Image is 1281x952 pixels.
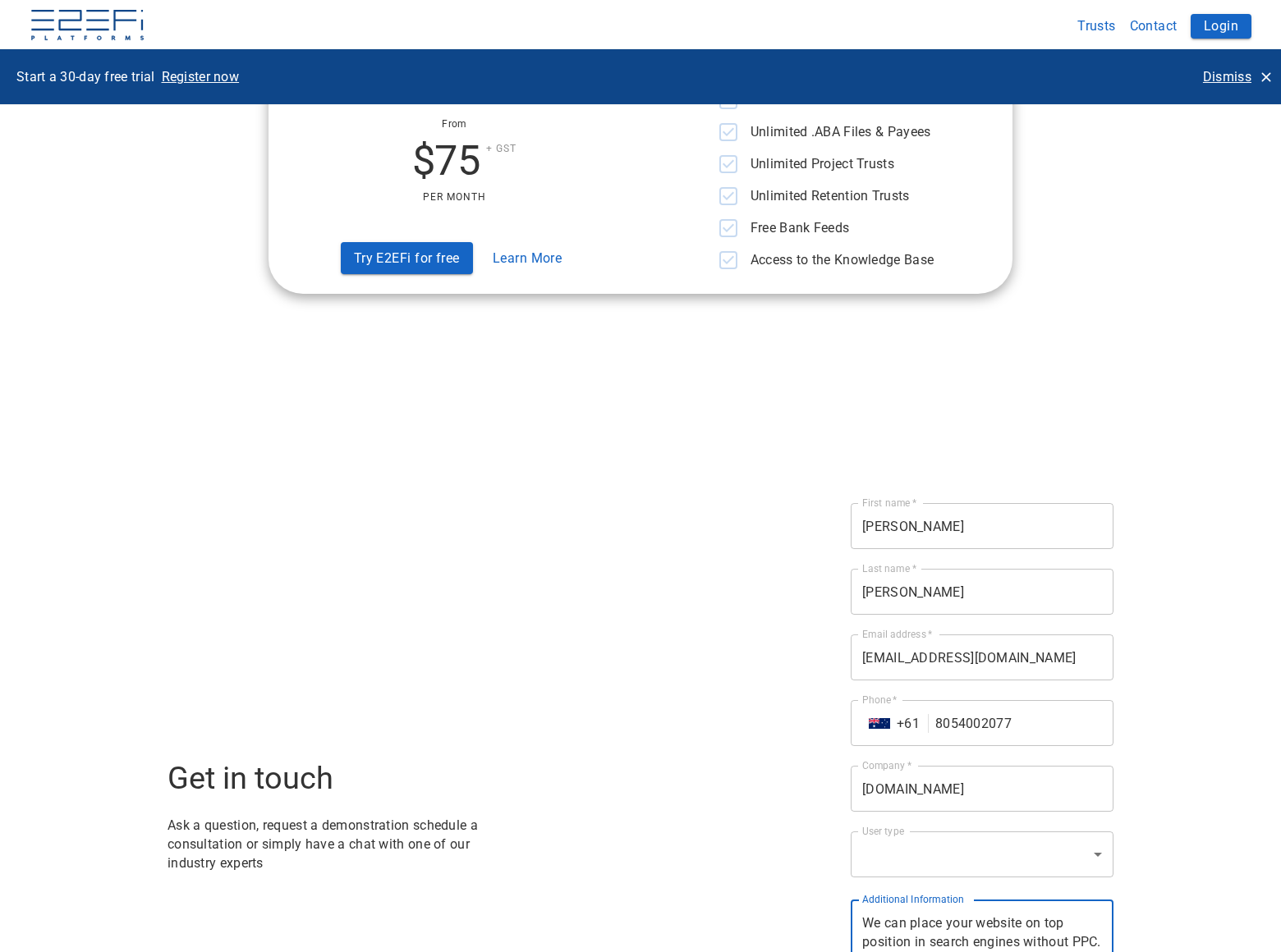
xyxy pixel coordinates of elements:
[1203,67,1251,86] p: Dismiss
[16,67,155,86] p: Start a 30-day free trial
[751,218,850,237] p: Free Bank Feeds
[341,242,473,274] button: Try E2EFi for free
[412,136,480,185] h2: $75
[862,706,897,740] button: Select country
[751,250,934,269] p: Access to the Knowledge Base
[162,67,240,86] p: Register now
[862,824,904,838] label: User type
[862,627,933,641] label: Email address
[168,760,496,796] h3: Get in touch
[862,693,898,707] label: Phone
[168,816,496,872] p: Ask a question, request a demonstration schedule a consultation or simply have a chat with one of...
[486,242,569,274] button: Learn More
[442,118,467,130] span: From
[423,191,486,203] span: Per Month
[751,154,894,173] p: Unlimited Project Trusts
[751,186,910,205] p: Unlimited Retention Trusts
[155,62,246,91] button: Register now
[486,143,517,154] span: + GST
[862,892,964,906] label: Additional Information
[862,758,912,772] label: Company
[869,718,890,729] img: Australia
[1196,62,1278,91] button: Dismiss
[751,122,931,141] p: Unlimited .ABA Files & Payees
[862,561,916,575] label: Last name
[862,496,916,510] label: First name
